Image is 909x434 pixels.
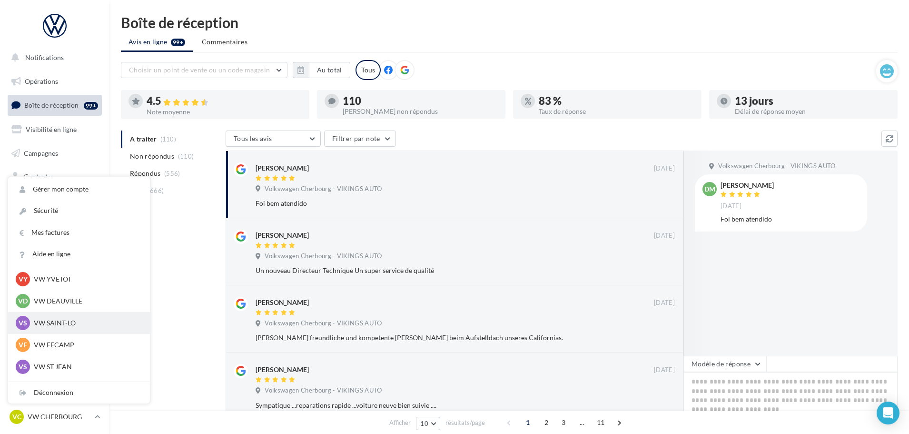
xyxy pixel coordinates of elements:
[721,214,860,224] div: Foi bem atendido
[25,77,58,85] span: Opérations
[19,362,27,372] span: VS
[121,62,287,78] button: Choisir un point de vente ou un code magasin
[12,412,21,422] span: VC
[265,386,382,395] span: Volkswagen Cherbourg - VIKINGS AUTO
[19,340,27,350] span: VF
[34,296,138,306] p: VW DEAUVILLE
[8,382,150,404] div: Déconnexion
[6,238,104,266] a: PLV et print personnalisable
[520,415,535,430] span: 1
[539,415,554,430] span: 2
[265,252,382,261] span: Volkswagen Cherbourg - VIKINGS AUTO
[654,164,675,173] span: [DATE]
[24,101,79,109] span: Boîte de réception
[539,108,694,115] div: Taux de réponse
[6,48,100,68] button: Notifications
[6,270,104,298] a: Campagnes DataOnDemand
[420,420,428,427] span: 10
[256,199,613,208] div: Foi bem atendido
[539,96,694,106] div: 83 %
[593,415,609,430] span: 11
[148,187,164,194] span: (666)
[324,131,396,147] button: Filtrer par note
[6,143,104,163] a: Campagnes
[129,66,270,74] span: Choisir un point de vente ou un code magasin
[130,169,161,178] span: Répondus
[309,62,350,78] button: Au total
[721,202,741,211] span: [DATE]
[34,340,138,350] p: VW FECAMP
[8,200,150,222] a: Sécurité
[226,131,321,147] button: Tous les avis
[445,418,485,427] span: résultats/page
[147,96,302,107] div: 4.5
[8,243,150,265] a: Aide en ligne
[6,120,104,140] a: Visibilité en ligne
[877,402,899,424] div: Open Intercom Messenger
[25,53,64,61] span: Notifications
[718,162,835,171] span: Volkswagen Cherbourg - VIKINGS AUTO
[8,408,102,426] a: VC VW CHERBOURG
[343,108,498,115] div: [PERSON_NAME] non répondus
[556,415,571,430] span: 3
[164,170,180,177] span: (556)
[574,415,590,430] span: ...
[28,412,91,422] p: VW CHERBOURG
[147,109,302,115] div: Note moyenne
[293,62,350,78] button: Au total
[256,231,309,240] div: [PERSON_NAME]
[704,184,715,194] span: DM
[654,299,675,307] span: [DATE]
[735,96,890,106] div: 13 jours
[19,274,28,284] span: VY
[202,37,247,47] span: Commentaires
[735,108,890,115] div: Délai de réponse moyen
[256,266,613,275] div: Un nouveau Directeur Technique Un super service de qualité
[18,296,28,306] span: VD
[256,298,309,307] div: [PERSON_NAME]
[8,179,150,200] a: Gérer mon compte
[121,15,898,30] div: Boîte de réception
[389,418,411,427] span: Afficher
[130,151,174,161] span: Non répondus
[654,232,675,240] span: [DATE]
[416,417,440,430] button: 10
[19,318,27,328] span: VS
[24,149,58,157] span: Campagnes
[178,152,194,160] span: (110)
[256,333,613,343] div: [PERSON_NAME] freundliche und kompetente [PERSON_NAME] beim Aufstelldach unseres Californias.
[256,401,613,410] div: Sympatique ...reparations rapide ...voiture neuve bien suivie ....
[356,60,381,80] div: Tous
[683,356,766,372] button: Modèle de réponse
[34,274,138,284] p: VW YVETOT
[26,125,77,133] span: Visibilité en ligne
[6,167,104,187] a: Contacts
[6,191,104,211] a: Médiathèque
[6,71,104,91] a: Opérations
[24,172,50,181] span: Contacts
[8,222,150,243] a: Mes factures
[343,96,498,106] div: 110
[6,95,104,115] a: Boîte de réception99+
[34,362,138,372] p: VW ST JEAN
[234,134,272,142] span: Tous les avis
[256,163,309,173] div: [PERSON_NAME]
[256,365,309,374] div: [PERSON_NAME]
[265,185,382,193] span: Volkswagen Cherbourg - VIKINGS AUTO
[265,319,382,328] span: Volkswagen Cherbourg - VIKINGS AUTO
[6,214,104,234] a: Calendrier
[84,102,98,110] div: 99+
[654,366,675,374] span: [DATE]
[721,182,774,189] div: [PERSON_NAME]
[34,318,138,328] p: VW SAINT-LO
